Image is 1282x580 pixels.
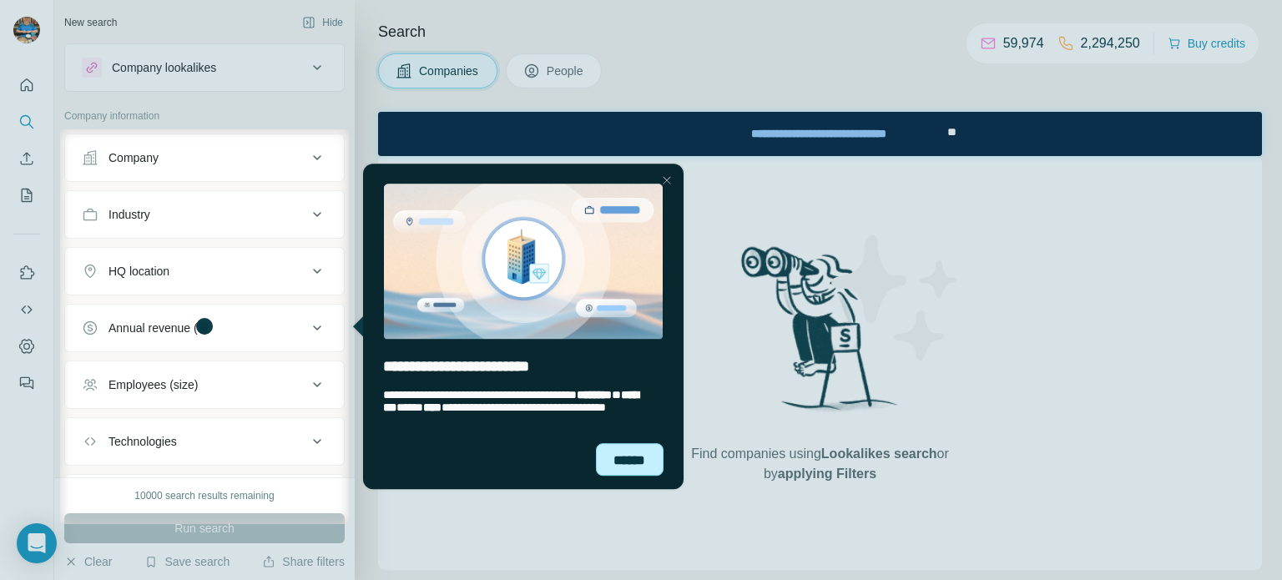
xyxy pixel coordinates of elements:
iframe: Tooltip [349,160,687,492]
div: Annual revenue ($) [109,320,208,336]
div: HQ location [109,263,169,280]
div: Industry [109,206,150,223]
div: Company [109,149,159,166]
div: Watch our October Product update [326,3,556,40]
button: Company [65,138,344,178]
button: Industry [65,194,344,235]
div: 10000 search results remaining [134,488,274,503]
button: HQ location [65,251,344,291]
button: Employees (size) [65,365,344,405]
button: Technologies [65,421,344,461]
div: Employees (size) [109,376,198,393]
button: Annual revenue ($) [65,308,344,348]
div: Technologies [109,433,177,450]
